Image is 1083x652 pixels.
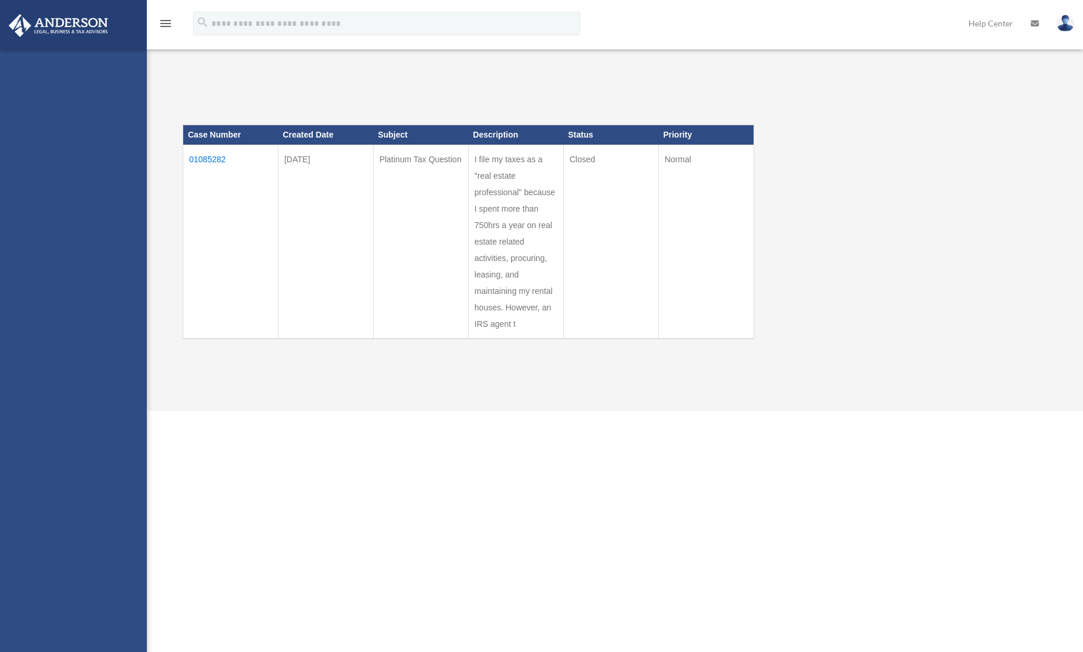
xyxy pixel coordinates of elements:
[658,145,754,339] td: Normal
[1057,15,1074,32] img: User Pic
[563,125,658,145] th: Status
[183,125,278,145] th: Case Number
[196,16,209,29] i: search
[468,145,563,339] td: I file my taxes as a "real estate professional" because I spent more than 750hrs a year on real e...
[278,125,373,145] th: Created Date
[658,125,754,145] th: Priority
[373,145,468,339] td: Platinum Tax Question
[278,145,373,339] td: [DATE]
[563,145,658,339] td: Closed
[159,21,173,31] a: menu
[468,125,563,145] th: Description
[159,16,173,31] i: menu
[5,14,112,37] img: Anderson Advisors Platinum Portal
[183,145,278,339] td: 01085282
[373,125,468,145] th: Subject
